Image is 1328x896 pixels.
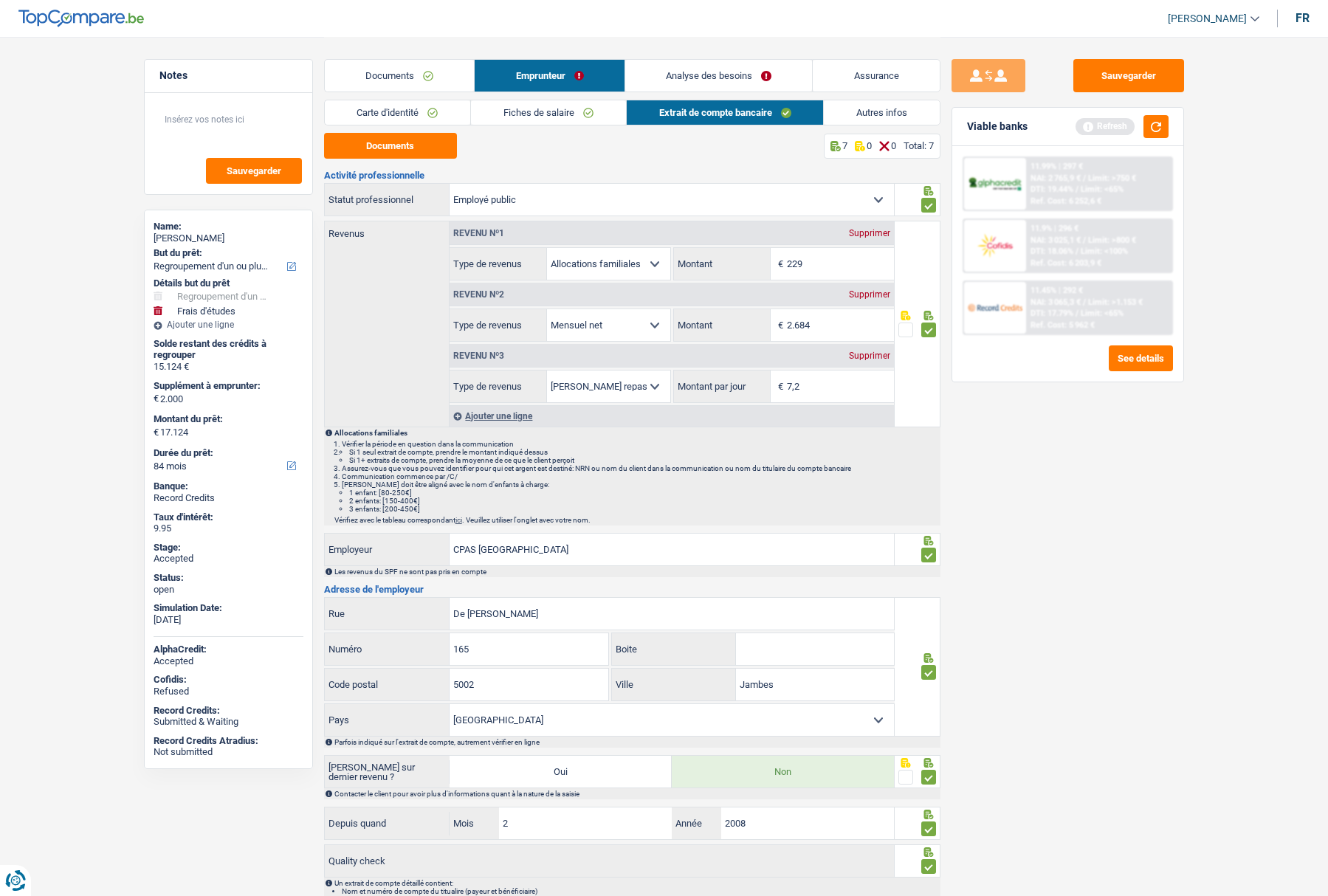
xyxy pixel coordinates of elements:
label: Depuis quand [325,812,450,835]
a: Autres infos [824,100,940,125]
span: Limit: <100% [1081,247,1128,256]
a: ici [455,516,462,524]
span: Limit: >750 € [1088,173,1136,183]
div: Ajouter une ligne [154,320,303,330]
label: Type de revenus [450,371,546,402]
h3: Activité professionnelle [324,170,940,180]
li: 1 enfant: [80-250€] [349,489,939,497]
h5: Notes [159,69,297,82]
label: Type de revenus [450,248,546,280]
label: Rue [325,598,450,630]
h3: Adresse de l'employeur [324,585,940,594]
label: Montant [674,248,771,280]
label: Boite [612,633,736,665]
div: 11.9% | 296 € [1031,224,1078,233]
li: 2 enfants: [150-400€] [349,497,939,505]
span: NAI: 3 065,3 € [1031,297,1081,307]
div: Solde restant des crédits à regrouper [154,338,303,361]
a: Carte d'identité [325,100,471,125]
button: See details [1109,345,1173,371]
div: Revenu nº2 [450,290,508,299]
img: AlphaCredit [968,176,1022,193]
label: Ville [612,669,736,700]
button: Sauvegarder [1073,59,1184,92]
a: [PERSON_NAME] [1156,7,1259,31]
div: Not submitted [154,746,303,758]
div: Banque: [154,480,303,492]
div: Record Credits Atradius: [154,735,303,747]
div: Supprimer [845,290,894,299]
label: Employeur [325,534,450,565]
div: 11.45% | 292 € [1031,286,1083,295]
label: [PERSON_NAME] sur dernier revenu ? [325,760,450,784]
div: Accepted [154,553,303,565]
label: Année [672,807,720,839]
label: Pays [325,704,450,736]
div: Accepted [154,655,303,667]
div: Refused [154,686,303,697]
span: / [1083,235,1086,245]
div: Ref. Cost: 6 252,6 € [1031,196,1101,206]
label: Numéro [325,633,450,665]
div: Status: [154,572,303,584]
a: Fiches de salaire [471,100,626,125]
div: Taux d'intérêt: [154,511,303,523]
div: Détails but du prêt [154,278,303,289]
div: Revenu nº3 [450,351,508,360]
label: But du prêt: [154,247,300,259]
label: Code postal [325,669,450,700]
img: Cofidis [968,232,1022,259]
a: Extrait de compte bancaire [627,100,824,125]
div: Stage: [154,542,303,554]
a: Documents [325,60,475,92]
span: € [154,393,159,404]
div: Ref. Cost: 5 962 € [1031,320,1095,330]
p: Allocations familiales [334,429,939,437]
li: Nom et numéro de compte du titualire (payeur et bénéficiaire) [342,887,939,895]
div: 11.99% | 297 € [1031,162,1083,171]
div: Parfois indiqué sur l'extrait de compte, autrement vérifier en ligne [334,738,939,746]
span: Limit: >800 € [1088,235,1136,245]
a: Assurance [813,60,940,92]
div: [PERSON_NAME] [154,232,303,244]
label: Quality check [324,844,895,878]
button: Documents [324,133,457,159]
label: Mois [450,807,498,839]
span: € [154,427,159,438]
li: Assurez-vous que vous pouvez identifier pour qui cet argent est destiné: NRN ou nom du client dan... [342,464,939,472]
div: Record Credits [154,492,303,504]
span: Limit: <65% [1081,185,1124,194]
button: Sauvegarder [206,158,302,184]
div: 9.95 [154,523,303,534]
span: € [771,309,787,341]
span: Sauvegarder [227,166,281,176]
div: Record Credits: [154,705,303,717]
div: AlphaCredit: [154,644,303,655]
li: 3 enfants: [200-450€] [349,505,939,513]
span: € [771,248,787,280]
div: Ref. Cost: 6 203,9 € [1031,258,1101,268]
input: MM [499,807,672,839]
span: € [771,371,787,402]
li: Vérifier la période en question dans la communication [342,440,939,448]
img: Record Credits [968,294,1022,321]
img: TopCompare Logo [18,10,144,27]
input: AAAA [721,807,895,839]
div: Viable banks [967,120,1028,133]
span: DTI: 17.79% [1031,309,1073,318]
div: Refresh [1076,118,1135,134]
div: Supprimer [845,229,894,238]
span: DTI: 19.44% [1031,185,1073,194]
a: Analyse des besoins [625,60,813,92]
span: Limit: >1.153 € [1088,297,1143,307]
span: / [1076,185,1078,194]
p: Vérifiez avec le tableau correspondant . Veuillez utiliser l'onglet avec votre nom. [334,516,939,524]
p: 0 [891,140,896,151]
label: Montant [674,309,771,341]
div: Cofidis: [154,674,303,686]
span: Limit: <65% [1081,309,1124,318]
span: DTI: 18.06% [1031,247,1073,256]
span: / [1076,247,1078,256]
label: Durée du prêt: [154,447,300,459]
div: Total: 7 [904,140,934,151]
